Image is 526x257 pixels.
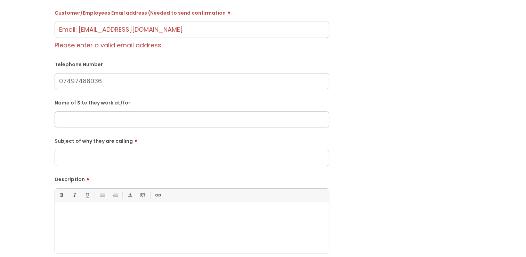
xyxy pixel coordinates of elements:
[111,191,119,200] a: 1. Ordered List (Ctrl-Shift-8)
[55,8,329,16] label: Customer/Employees Email address (Needed to send confirmation
[55,174,329,182] label: Description
[138,191,147,200] a: Back Color
[83,191,91,200] a: Underline(Ctrl-U)
[55,136,329,144] label: Subject of why they are calling
[70,191,79,200] a: Italic (Ctrl-I)
[153,191,162,200] a: Link
[55,60,329,68] label: Telephone Number
[55,38,329,51] div: Please enter a valid email address.
[57,191,66,200] a: Bold (Ctrl-B)
[55,99,329,106] label: Name of Site they work at/for
[98,191,106,200] a: • Unordered List (Ctrl-Shift-7)
[126,191,134,200] a: Font Color
[55,22,329,38] input: Email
